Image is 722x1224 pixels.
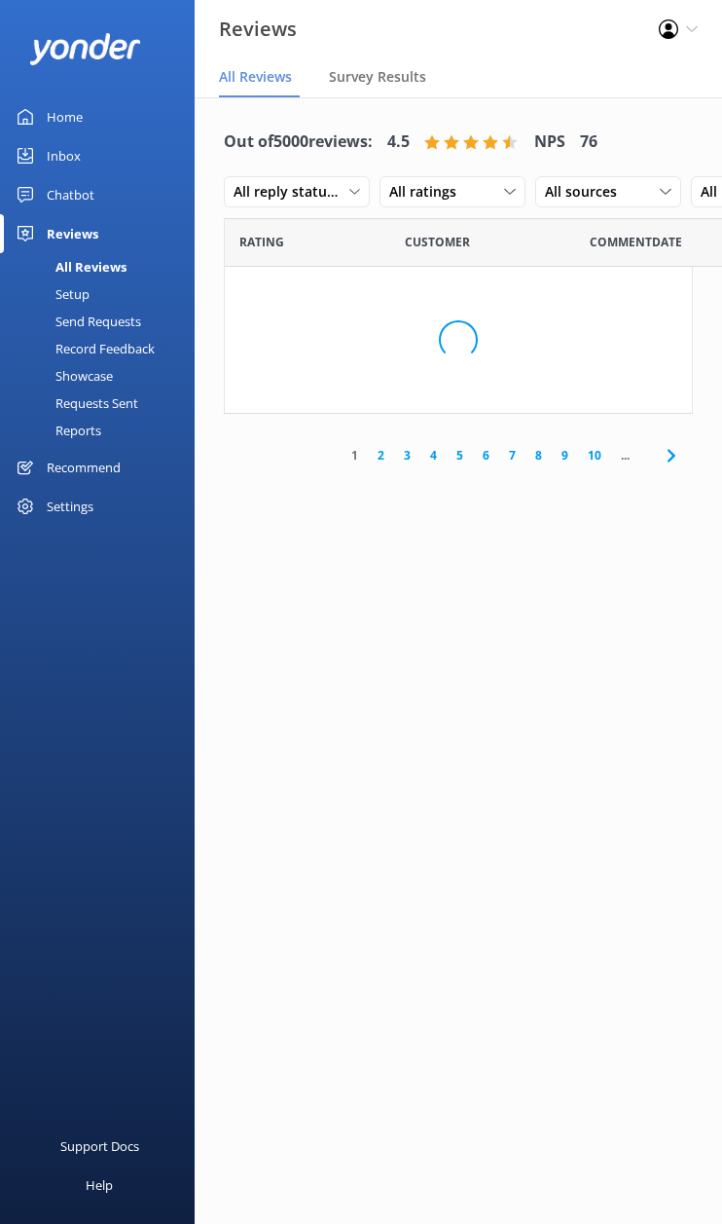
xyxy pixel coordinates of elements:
h4: NPS [534,130,565,155]
a: Showcase [12,362,195,389]
a: 9 [552,446,578,464]
a: Requests Sent [12,389,195,417]
a: 7 [499,446,525,464]
span: ... [611,446,639,464]
div: All Reviews [12,253,126,280]
div: Settings [47,487,93,526]
h4: Out of 5000 reviews: [224,130,373,155]
div: Home [47,97,83,136]
span: Question [590,233,652,251]
a: Record Feedback [12,335,195,362]
h4: 76 [580,130,597,155]
div: Showcase [12,362,113,389]
span: Date [405,233,470,251]
div: Requests Sent [12,389,138,417]
span: All reply statuses [234,181,349,203]
div: Reports [12,417,101,444]
a: All Reviews [12,253,195,280]
div: Support Docs [60,1127,139,1166]
div: Recommend [47,448,121,487]
a: 8 [525,446,552,464]
h3: Reviews [219,14,297,45]
a: Setup [12,280,195,308]
span: Survey Results [329,67,426,87]
a: 4 [420,446,447,464]
span: Date [239,233,284,251]
div: Chatbot [47,175,94,214]
a: 1 [342,446,368,464]
div: Send Requests [12,308,141,335]
div: Setup [12,280,90,308]
div: Help [86,1166,113,1205]
a: 6 [473,446,499,464]
img: yonder-white-logo.png [29,33,141,65]
a: 2 [368,446,394,464]
a: Send Requests [12,308,195,335]
div: Inbox [47,136,81,175]
span: Date [652,233,682,251]
a: 10 [578,446,611,464]
a: Reports [12,417,195,444]
div: Record Feedback [12,335,155,362]
a: 5 [447,446,473,464]
span: All sources [545,181,629,203]
span: All Reviews [219,67,292,87]
div: Reviews [47,214,98,253]
span: All ratings [389,181,468,203]
h4: 4.5 [387,130,410,155]
a: 3 [394,446,420,464]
